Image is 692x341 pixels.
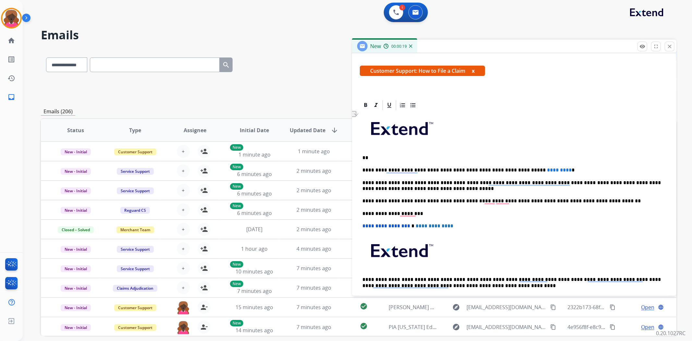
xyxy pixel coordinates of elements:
[116,226,154,233] span: Merchant Team
[610,324,615,330] mat-icon: content_copy
[658,304,664,310] mat-icon: language
[641,323,654,331] span: Open
[297,265,331,272] span: 7 minutes ago
[568,304,665,311] span: 2322b173-68f3-4b94-9883-c4f0a8979e45
[61,168,91,175] span: New - Initial
[408,100,418,110] div: Bullet List
[360,111,669,309] div: To enrich screen reader interactions, please activate Accessibility in Grammarly extension settings
[656,329,686,337] p: 0.20.1027RC
[177,145,190,158] button: +
[182,206,185,214] span: +
[200,206,208,214] mat-icon: person_add
[230,281,243,287] p: New
[467,323,546,331] span: [EMAIL_ADDRESS][DOMAIN_NAME]
[200,323,208,331] mat-icon: person_remove
[297,167,331,174] span: 2 minutes ago
[237,287,272,295] span: 7 minutes ago
[297,206,331,213] span: 2 minutes ago
[61,148,91,155] span: New - Initial
[182,167,185,175] span: +
[237,190,272,197] span: 6 minutes ago
[120,207,150,214] span: Reguard CS
[61,187,91,194] span: New - Initial
[117,168,154,175] span: Service Support
[61,285,91,292] span: New - Initial
[114,304,156,311] span: Customer Support
[41,29,676,42] h2: Emails
[177,184,190,197] button: +
[653,44,659,49] mat-icon: fullscreen
[177,242,190,255] button: +
[658,324,664,330] mat-icon: language
[230,320,243,326] p: New
[452,303,460,311] mat-icon: explore
[297,226,331,233] span: 2 minutes ago
[399,5,405,10] div: 1
[472,67,475,75] button: x
[391,44,407,49] span: 00:00:19
[297,284,331,291] span: 7 minutes ago
[200,284,208,292] mat-icon: person_add
[398,100,407,110] div: Ordered List
[117,246,154,253] span: Service Support
[641,303,654,311] span: Open
[117,187,154,194] span: Service Support
[58,226,94,233] span: Closed – Solved
[290,126,325,134] span: Updated Date
[61,304,91,311] span: New - Initial
[200,225,208,233] mat-icon: person_add
[550,304,556,310] mat-icon: content_copy
[182,225,185,233] span: +
[184,126,206,134] span: Assignee
[297,245,331,252] span: 4 minutes ago
[41,107,75,116] p: Emails (206)
[200,245,208,253] mat-icon: person_add
[177,301,190,314] img: agent-avatar
[639,44,645,49] mat-icon: remove_red_eye
[182,147,185,155] span: +
[360,66,485,76] span: Customer Support: How to File a Claim
[371,100,381,110] div: Italic
[360,322,368,330] mat-icon: check_circle
[182,264,185,272] span: +
[610,304,615,310] mat-icon: content_copy
[361,100,370,110] div: Bold
[114,324,156,331] span: Customer Support
[384,100,394,110] div: Underline
[177,262,190,275] button: +
[61,246,91,253] span: New - Initial
[389,304,463,311] span: [PERSON_NAME] #3463400371
[113,285,157,292] span: Claims Adjudication
[230,261,243,268] p: New
[222,61,230,69] mat-icon: search
[246,226,262,233] span: [DATE]
[177,281,190,294] button: +
[200,264,208,272] mat-icon: person_add
[200,147,208,155] mat-icon: person_add
[200,186,208,194] mat-icon: person_add
[331,126,338,134] mat-icon: arrow_downward
[550,324,556,330] mat-icon: content_copy
[61,207,91,214] span: New - Initial
[360,302,368,310] mat-icon: check_circle
[298,148,330,155] span: 1 minute ago
[236,304,273,311] span: 15 minutes ago
[237,209,272,217] span: 6 minutes ago
[129,126,141,134] span: Type
[200,167,208,175] mat-icon: person_add
[117,265,154,272] span: Service Support
[230,164,243,170] p: New
[200,303,208,311] mat-icon: person_remove
[568,323,663,331] span: 4e956f8f-e8c9-4458-83a1-9862df91bf08
[241,245,268,252] span: 1 hour ago
[230,203,243,209] p: New
[177,203,190,216] button: +
[182,284,185,292] span: +
[177,164,190,177] button: +
[177,223,190,236] button: +
[67,126,84,134] span: Status
[237,170,272,178] span: 6 minutes ago
[389,323,475,331] span: PIA [US_STATE] Education Schedule
[7,56,15,63] mat-icon: list_alt
[7,93,15,101] mat-icon: inbox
